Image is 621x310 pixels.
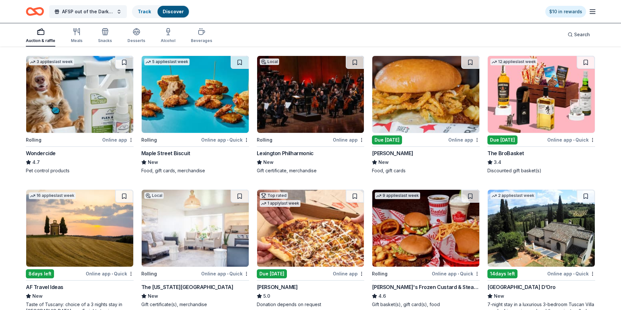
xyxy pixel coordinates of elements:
[257,167,365,174] div: Gift certificate, merchandise
[142,190,249,267] img: Image for The Kentucky Castle
[161,25,175,47] button: Alcohol
[127,25,145,47] button: Desserts
[257,56,364,133] img: Image for Lexington Philharmonic
[29,192,76,199] div: 16 applies last week
[372,270,387,278] div: Rolling
[375,192,420,199] div: 9 applies last week
[487,167,595,174] div: Discounted gift basket(s)
[372,189,480,308] a: Image for Freddy's Frozen Custard & Steakburgers9 applieslast weekRollingOnline app•Quick[PERSON_...
[257,136,272,144] div: Rolling
[372,301,480,308] div: Gift basket(s), gift card(s), food
[448,136,480,144] div: Online app
[132,5,190,18] button: TrackDiscover
[32,158,40,166] span: 4.7
[573,271,574,276] span: •
[372,167,480,174] div: Food, gift cards
[260,59,279,65] div: Local
[378,158,389,166] span: New
[372,149,413,157] div: [PERSON_NAME]
[127,38,145,43] div: Desserts
[372,283,480,291] div: [PERSON_NAME]'s Frozen Custard & Steakburgers
[141,149,190,157] div: Maple Street Biscuit
[201,136,249,144] div: Online app Quick
[71,38,82,43] div: Meals
[141,283,234,291] div: The [US_STATE][GEOGRAPHIC_DATA]
[260,192,288,199] div: Top rated
[141,56,249,174] a: Image for Maple Street Biscuit5 applieslast weekRollingOnline app•QuickMaple Street BiscuitNewFoo...
[144,192,164,199] div: Local
[102,136,134,144] div: Online app
[144,59,190,65] div: 5 applies last week
[372,56,480,174] a: Image for Drake'sDue [DATE]Online app[PERSON_NAME]NewFood, gift cards
[26,38,55,43] div: Auction & raffle
[257,301,365,308] div: Donation depends on request
[487,149,524,157] div: The BroBasket
[191,25,212,47] button: Beverages
[260,200,300,207] div: 1 apply last week
[163,9,184,14] a: Discover
[372,135,402,144] div: Due [DATE]
[49,5,127,18] button: AFSP out of the Darkness Lexington Walk
[488,190,595,267] img: Image for Villa Sogni D’Oro
[545,6,586,17] a: $10 in rewards
[488,56,595,133] img: Image for The BroBasket
[458,271,459,276] span: •
[26,190,133,267] img: Image for AF Travel Ideas
[490,59,537,65] div: 12 applies last week
[26,269,54,278] div: 8 days left
[62,8,114,16] span: AFSP out of the Darkness Lexington Walk
[141,301,249,308] div: Gift certificate(s), merchandise
[86,270,134,278] div: Online app Quick
[201,270,249,278] div: Online app Quick
[26,56,133,133] img: Image for Wondercide
[333,270,364,278] div: Online app
[29,59,74,65] div: 3 applies last week
[547,270,595,278] div: Online app Quick
[26,149,56,157] div: Wondercide
[148,292,158,300] span: New
[227,137,228,143] span: •
[372,56,479,133] img: Image for Drake's
[141,167,249,174] div: Food, gift cards, merchandise
[141,136,157,144] div: Rolling
[378,292,386,300] span: 4.6
[257,283,298,291] div: [PERSON_NAME]
[26,4,44,19] a: Home
[487,56,595,174] a: Image for The BroBasket12 applieslast weekDue [DATE]Online app•QuickThe BroBasket3.4Discounted gi...
[26,136,41,144] div: Rolling
[161,38,175,43] div: Alcohol
[191,38,212,43] div: Beverages
[32,292,43,300] span: New
[142,56,249,133] img: Image for Maple Street Biscuit
[372,190,479,267] img: Image for Freddy's Frozen Custard & Steakburgers
[148,158,158,166] span: New
[141,270,157,278] div: Rolling
[494,292,504,300] span: New
[227,271,228,276] span: •
[98,38,112,43] div: Snacks
[138,9,151,14] a: Track
[257,190,364,267] img: Image for Casey's
[573,137,574,143] span: •
[98,25,112,47] button: Snacks
[112,271,113,276] span: •
[26,25,55,47] button: Auction & raffle
[26,283,63,291] div: AF Travel Ideas
[141,189,249,308] a: Image for The Kentucky CastleLocalRollingOnline app•QuickThe [US_STATE][GEOGRAPHIC_DATA]NewGift c...
[263,292,270,300] span: 5.0
[257,269,287,278] div: Due [DATE]
[547,136,595,144] div: Online app Quick
[490,192,536,199] div: 2 applies last week
[257,149,314,157] div: Lexington Philharmonic
[562,28,595,41] button: Search
[494,158,501,166] span: 3.4
[432,270,480,278] div: Online app Quick
[71,25,82,47] button: Meals
[257,189,365,308] a: Image for Casey'sTop rated1 applylast weekDue [DATE]Online app[PERSON_NAME]5.0Donation depends on...
[574,31,590,38] span: Search
[487,269,517,278] div: 14 days left
[333,136,364,144] div: Online app
[26,167,134,174] div: Pet control products
[26,56,134,174] a: Image for Wondercide3 applieslast weekRollingOnline appWondercide4.7Pet control products
[263,158,274,166] span: New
